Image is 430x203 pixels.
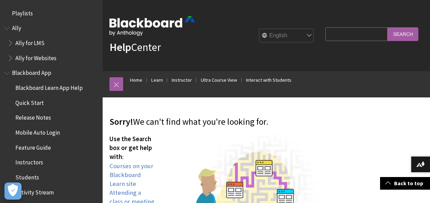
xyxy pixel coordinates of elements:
a: Home [130,76,142,84]
span: Activity Stream [15,187,54,196]
select: Site Language Selector [259,29,314,43]
span: Ally [12,23,21,32]
button: Open Preferences [4,182,22,200]
span: Instructors [15,157,43,166]
p: We can't find what you're looking for. [109,116,322,128]
span: Mobile Auto Login [15,127,60,136]
a: Courses on your Blackboard Learn site [109,162,153,188]
span: Use the Search box or get help with [109,135,152,161]
span: Quick Start [15,97,44,106]
img: Blackboard by Anthology [109,16,195,36]
strong: Help [109,40,131,54]
nav: Book outline for Anthology Ally Help [4,23,99,64]
a: HelpCenter [109,40,161,54]
span: Sorry! [109,116,133,127]
span: Students [15,172,39,181]
a: Interact with Students [246,76,291,84]
span: Feature Guide [15,142,51,151]
span: Ally for Websites [15,52,56,62]
span: Ally for LMS [15,37,44,46]
span: Blackboard Learn App Help [15,82,83,91]
a: Ultra Course View [201,76,237,84]
input: Search [388,27,418,41]
nav: Book outline for Playlists [4,8,99,19]
a: Instructor [172,76,192,84]
span: Blackboard App [12,67,51,77]
a: Learn [151,76,163,84]
span: Playlists [12,8,33,17]
a: Back to top [380,177,430,190]
span: Release Notes [15,112,51,121]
